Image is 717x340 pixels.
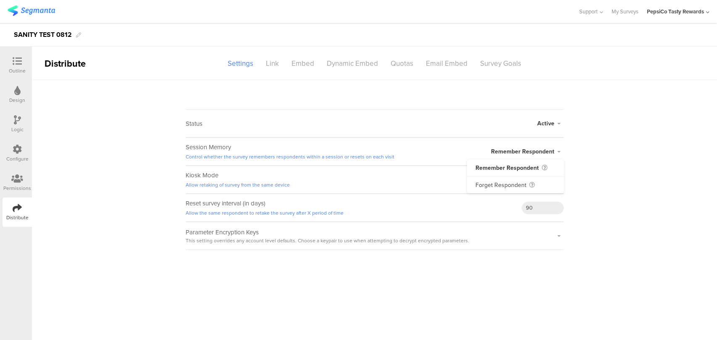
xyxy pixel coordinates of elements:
[3,184,31,192] div: Permissions
[221,56,260,71] div: Settings
[537,119,554,128] span: Active
[186,181,290,189] a: Allow retaking of survey from the same device
[9,96,25,104] div: Design
[186,143,394,161] sg-field-title: Session Memory
[260,56,285,71] div: Link
[186,171,290,189] sg-field-title: Kiosk Mode
[647,8,704,16] div: PepsiCo Tasty Rewards
[6,155,29,163] div: Configure
[186,153,394,161] a: Control whether the survey remembers respondents within a session or resets on each visit
[186,228,473,244] sg-field-title: Parameter Encryption Keys
[491,147,554,156] span: Remember Respondent
[6,214,29,221] div: Distribute
[8,5,55,16] img: segmanta logo
[420,56,474,71] div: Email Embed
[186,199,344,217] sg-field-title: Reset survey interval (in days)
[467,159,564,176] li: Remember Respondent
[186,237,473,244] span: This setting overrides any account level defaults. Choose a keypair to use when attempting to dec...
[11,126,24,133] div: Logic
[32,57,129,70] div: Distribute
[320,56,384,71] div: Dynamic Embed
[384,56,420,71] div: Quotas
[186,209,344,217] a: Allow the same respondent to retake the survey after X period of time
[285,56,320,71] div: Embed
[9,67,26,75] div: Outline
[186,119,202,128] sg-field-title: Status
[474,56,528,71] div: Survey Goals
[579,8,598,16] span: Support
[467,176,564,193] li: Forget Respondent
[14,28,72,42] div: SANITY TEST 0812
